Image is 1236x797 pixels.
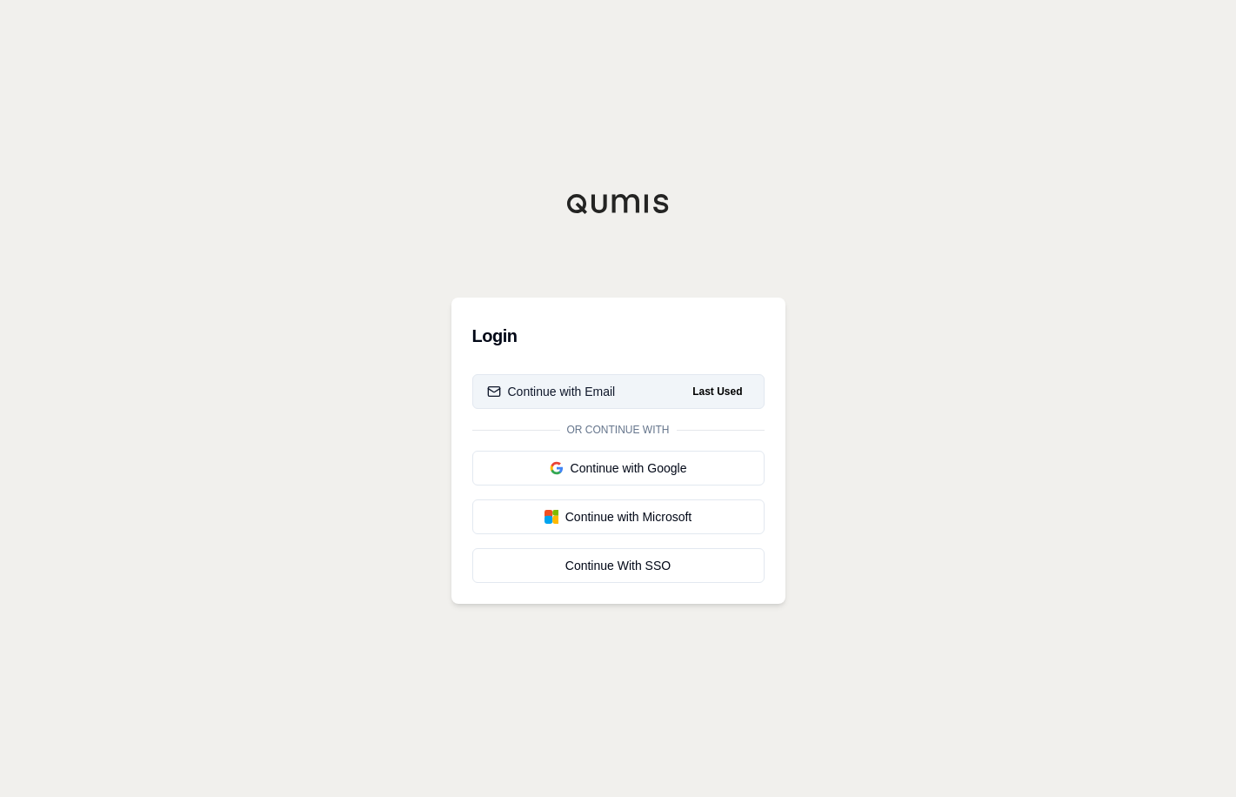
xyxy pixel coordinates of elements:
[487,508,750,526] div: Continue with Microsoft
[472,374,765,409] button: Continue with EmailLast Used
[472,451,765,486] button: Continue with Google
[472,318,765,353] h3: Login
[685,381,749,402] span: Last Used
[487,383,616,400] div: Continue with Email
[566,193,671,214] img: Qumis
[472,499,765,534] button: Continue with Microsoft
[487,557,750,574] div: Continue With SSO
[560,423,677,437] span: Or continue with
[472,548,765,583] a: Continue With SSO
[487,459,750,477] div: Continue with Google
